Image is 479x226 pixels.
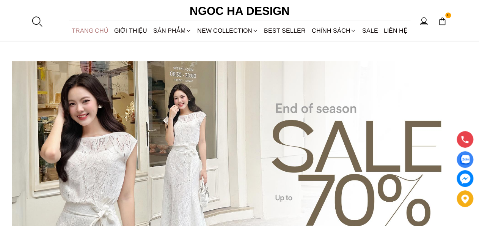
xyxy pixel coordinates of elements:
[457,151,473,168] a: Display image
[309,21,359,41] div: Chính sách
[460,155,470,164] img: Display image
[112,21,150,41] a: GIỚI THIỆU
[438,17,446,25] img: img-CART-ICON-ksit0nf1
[359,21,381,41] a: SALE
[381,21,410,41] a: LIÊN HỆ
[150,21,194,41] div: SẢN PHẨM
[69,21,112,41] a: TRANG CHỦ
[194,21,261,41] a: NEW COLLECTION
[183,2,297,20] a: Ngoc Ha Design
[457,170,473,187] a: messenger
[261,21,309,41] a: BEST SELLER
[445,13,451,19] span: 0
